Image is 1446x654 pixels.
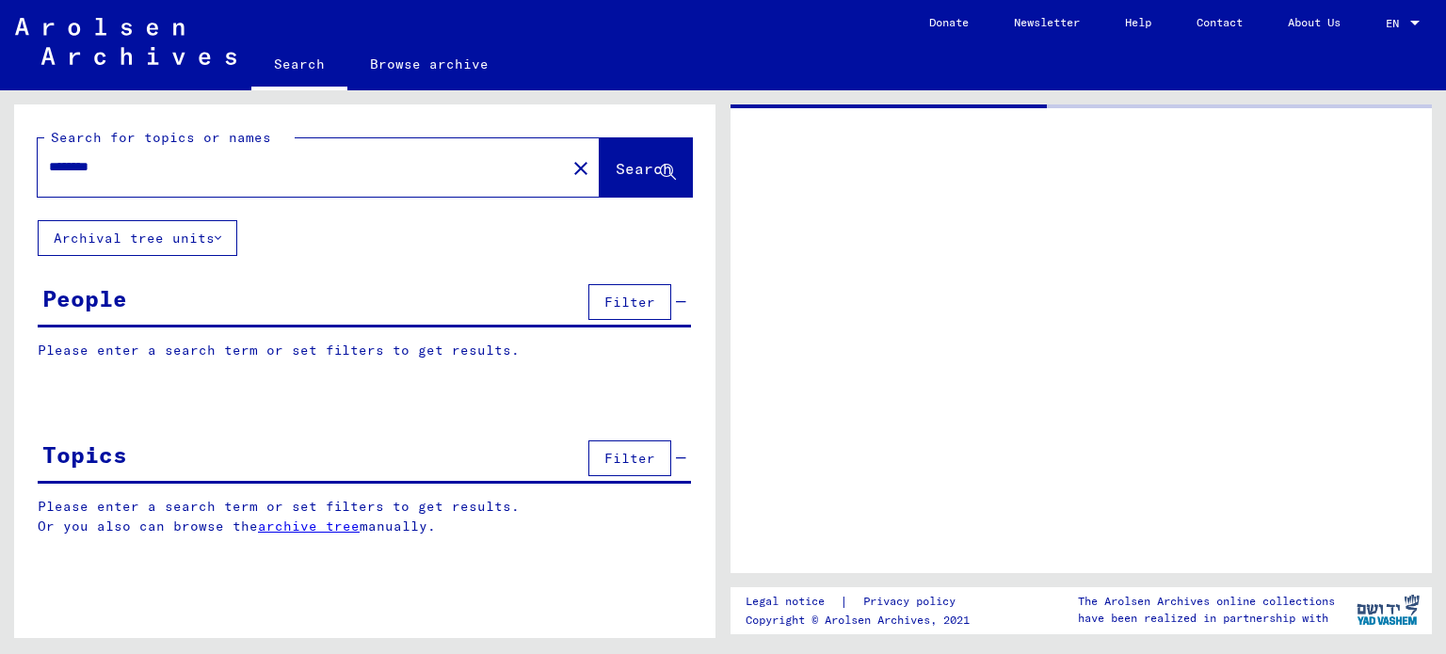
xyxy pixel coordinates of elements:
[604,450,655,467] span: Filter
[251,41,347,90] a: Search
[38,341,691,360] p: Please enter a search term or set filters to get results.
[38,220,237,256] button: Archival tree units
[746,592,978,612] div: |
[51,129,271,146] mat-label: Search for topics or names
[604,294,655,311] span: Filter
[1078,610,1335,627] p: have been realized in partnership with
[570,157,592,180] mat-icon: close
[347,41,511,87] a: Browse archive
[746,612,978,629] p: Copyright © Arolsen Archives, 2021
[746,592,840,612] a: Legal notice
[562,149,600,186] button: Clear
[588,440,671,476] button: Filter
[1386,17,1406,30] span: EN
[1353,586,1423,633] img: yv_logo.png
[258,518,360,534] a: archive tree
[42,281,127,315] div: People
[848,592,978,612] a: Privacy policy
[588,284,671,320] button: Filter
[600,138,692,197] button: Search
[1078,593,1335,610] p: The Arolsen Archives online collections
[15,18,236,65] img: Arolsen_neg.svg
[38,497,692,536] p: Please enter a search term or set filters to get results. Or you also can browse the manually.
[616,159,672,178] span: Search
[42,438,127,471] div: Topics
